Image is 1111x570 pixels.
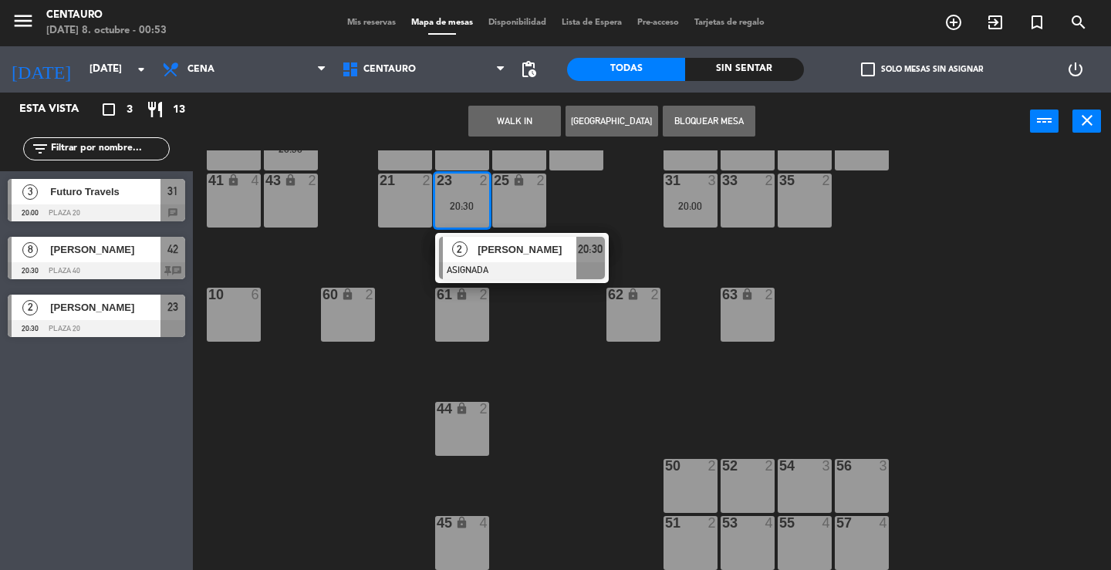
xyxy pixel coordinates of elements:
span: 2 [452,241,468,257]
div: Esta vista [8,100,111,119]
div: 4 [880,516,889,530]
button: [GEOGRAPHIC_DATA] [566,106,658,137]
div: 53 [722,516,723,530]
button: menu [12,9,35,38]
span: 2 [22,300,38,315]
div: 57 [836,516,837,530]
i: lock [512,174,525,187]
div: 31 [665,174,666,187]
span: Tarjetas de regalo [687,19,772,27]
div: 10 [208,288,209,302]
i: add_circle_outline [944,13,963,32]
div: 4 [252,174,261,187]
i: crop_square [100,100,118,119]
div: 54 [779,459,780,473]
div: 2 [765,459,775,473]
span: 20:30 [578,240,603,258]
div: 35 [779,174,780,187]
i: menu [12,9,35,32]
div: 55 [779,516,780,530]
div: 62 [608,288,609,302]
div: 2 [480,288,489,302]
div: 4 [822,516,832,530]
div: 2 [708,459,718,473]
span: check_box_outline_blank [861,62,875,76]
button: WALK IN [468,106,561,137]
span: 13 [173,101,185,119]
span: Lista de Espera [554,19,630,27]
div: 6 [252,288,261,302]
i: lock [455,516,468,529]
span: 42 [167,240,178,258]
div: 2 [537,174,546,187]
div: 2 [708,516,718,530]
div: 60 [322,288,323,302]
span: 31 [167,182,178,201]
span: pending_actions [519,60,538,79]
div: 2 [480,174,489,187]
i: lock [455,288,468,301]
div: 20:00 [664,201,718,211]
button: Bloquear Mesa [663,106,755,137]
span: 3 [127,101,133,119]
span: Pre-acceso [630,19,687,27]
span: Futuro Travels [50,184,160,200]
div: 2 [423,174,432,187]
div: 3 [708,174,718,187]
div: 2 [366,288,375,302]
div: 2 [765,174,775,187]
i: close [1078,111,1096,130]
span: 23 [167,298,178,316]
div: 20:30 [435,201,489,211]
div: 2 [822,174,832,187]
i: arrow_drop_down [132,60,150,79]
div: Todas [567,58,685,81]
span: Cena [187,64,214,75]
div: 3 [880,459,889,473]
div: 33 [722,174,723,187]
div: 63 [722,288,723,302]
span: Disponibilidad [481,19,554,27]
div: Centauro [46,8,167,23]
span: [PERSON_NAME] [50,299,160,315]
span: [PERSON_NAME] [478,241,576,258]
div: 2 [765,288,775,302]
label: Solo mesas sin asignar [861,62,983,76]
span: Centauro [363,64,416,75]
span: 3 [22,184,38,200]
div: 4 [480,516,489,530]
div: 50 [665,459,666,473]
i: filter_list [31,140,49,158]
button: power_input [1030,110,1059,133]
i: lock [284,174,297,187]
div: 3 [822,459,832,473]
i: lock [341,288,354,301]
div: 20:30 [264,143,318,154]
i: turned_in_not [1028,13,1046,32]
div: 4 [765,516,775,530]
div: Sin sentar [685,58,803,81]
i: power_settings_new [1066,60,1085,79]
div: 2 [480,402,489,416]
div: 2 [309,174,318,187]
i: lock [455,402,468,415]
div: 25 [494,174,495,187]
span: 8 [22,242,38,258]
span: [PERSON_NAME] [50,241,160,258]
i: restaurant [146,100,164,119]
div: [DATE] 8. octubre - 00:53 [46,23,167,39]
i: exit_to_app [986,13,1005,32]
button: close [1072,110,1101,133]
i: lock [626,288,640,301]
div: 41 [208,174,209,187]
div: 51 [665,516,666,530]
span: Mis reservas [339,19,404,27]
div: 56 [836,459,837,473]
div: 52 [722,459,723,473]
i: lock [741,288,754,301]
i: power_input [1035,111,1054,130]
